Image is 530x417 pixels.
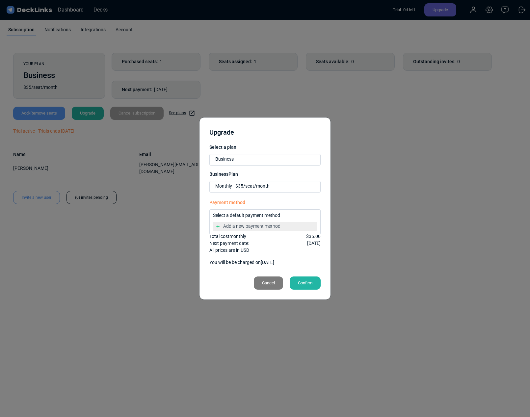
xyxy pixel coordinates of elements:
div: You will be be charged on [DATE] [209,259,321,271]
div: Select a plan [209,144,321,151]
span: Add a new payment method [223,223,280,229]
span: Business [215,155,234,162]
div: Payment method [209,199,321,206]
span: $ 35.00 [306,233,321,240]
div: Next payment date: [209,240,321,247]
div: Total cost monthly [209,233,321,240]
span: [DATE] [307,240,321,247]
span: Monthly - $35/seat/month [215,182,270,189]
div: Confirm [290,276,321,290]
div: Upgrade [209,127,321,137]
div: Select a default payment method [213,212,321,219]
div: Cancel [254,276,283,290]
div: All prices are in USD [209,247,321,254]
div: Business Plan [209,171,321,178]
